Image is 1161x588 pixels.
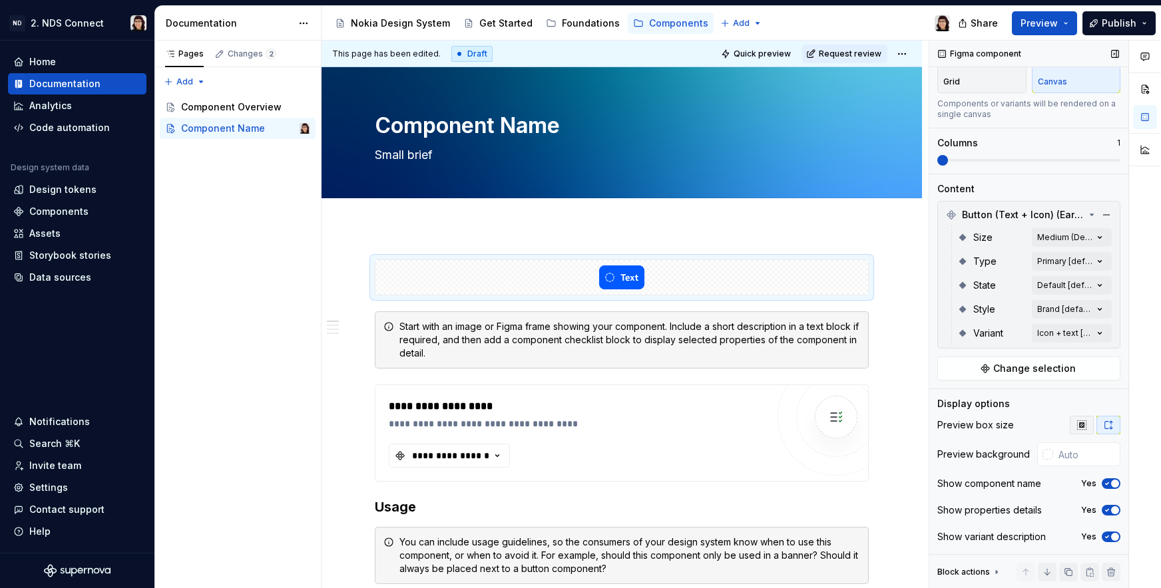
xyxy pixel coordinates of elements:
div: Show component name [937,477,1041,490]
div: Contact support [29,503,105,516]
span: Style [973,303,995,316]
div: Start with an image or Figma frame showing your component. Include a short description in a text ... [399,320,860,360]
span: Change selection [993,362,1076,375]
div: Design system data [11,162,89,173]
a: Components [8,201,146,222]
svg: Supernova Logo [44,564,111,577]
div: Show properties details [937,504,1042,517]
button: Request review [802,45,887,63]
a: Foundations [541,13,625,34]
div: Pages [165,49,204,59]
button: Contact support [8,499,146,520]
img: Raquel Pereira [935,15,951,31]
div: Analytics [29,99,72,112]
button: Medium (Default) [default] [1032,228,1112,247]
div: You can include usage guidelines, so the consumers of your design system know when to use this co... [399,535,860,575]
div: Block actions [937,563,1002,581]
span: Add [176,76,193,87]
span: Share [971,17,998,30]
div: ND [9,15,25,31]
div: Primary [default] [1037,256,1093,267]
div: Foundations [562,17,620,30]
span: Request review [819,49,881,59]
div: Icon + text [default] [1037,328,1093,339]
span: Quick preview [734,49,791,59]
a: Storybook stories [8,245,146,266]
label: Yes [1081,531,1096,542]
a: Analytics [8,95,146,116]
span: Add [733,18,750,29]
a: Nokia Design System [330,13,455,34]
div: Notifications [29,415,90,428]
div: Home [29,55,56,69]
button: Search ⌘K [8,433,146,454]
div: Documentation [166,17,292,30]
div: Components or variants will be rendered on a single canvas [937,98,1120,120]
div: Medium (Default) [default] [1037,232,1093,243]
div: Brand [default] [1037,304,1093,315]
span: State [973,279,996,292]
a: Data sources [8,267,146,288]
span: This page has been edited. [332,49,441,59]
div: Default [default] [1037,280,1093,291]
a: Invite team [8,455,146,476]
div: Preview box size [937,418,1014,432]
div: Get Started [479,17,533,30]
a: Assets [8,223,146,244]
div: Data sources [29,271,91,284]
span: Publish [1102,17,1136,30]
div: Display options [937,397,1010,410]
button: Brand [default] [1032,300,1112,319]
img: Raquel Pereira [300,123,310,134]
div: Page tree [330,10,714,37]
a: Design tokens [8,179,146,200]
h3: Usage [375,498,869,516]
div: Help [29,525,51,538]
div: Code automation [29,121,110,134]
div: Search ⌘K [29,437,80,450]
button: Icon + text [default] [1032,324,1112,343]
button: Quick preview [717,45,797,63]
textarea: Component Name [372,110,866,142]
div: Documentation [29,77,101,90]
label: Yes [1081,478,1096,489]
input: Auto [1053,442,1120,466]
div: Preview background [937,448,1030,461]
div: Storybook stories [29,249,111,262]
div: Components [29,205,89,218]
p: Canvas [1038,76,1067,87]
span: Size [973,231,993,244]
button: Help [8,521,146,542]
div: Button (Text + Icon) (Early Access) [941,204,1117,225]
a: Documentation [8,73,146,94]
div: Draft [451,46,493,62]
button: Share [951,11,1007,35]
div: Show variant description [937,530,1046,543]
a: Settings [8,477,146,498]
button: Default [default] [1032,276,1112,295]
div: Changes [228,49,276,59]
div: Components [649,17,708,30]
div: Design tokens [29,183,97,196]
div: Settings [29,481,68,494]
a: Code automation [8,117,146,138]
p: 1 [1117,138,1120,148]
label: Yes [1081,505,1096,515]
button: Notifications [8,411,146,432]
button: Add [716,14,766,33]
span: Type [973,255,997,268]
div: Assets [29,227,61,240]
div: Content [937,182,975,196]
a: Component NameRaquel Pereira [160,118,316,139]
div: Columns [937,136,978,150]
button: Add [160,73,210,91]
span: Button (Text + Icon) (Early Access) [962,208,1085,221]
p: Grid [943,76,960,87]
button: Primary [default] [1032,252,1112,271]
button: ND2. NDS ConnectRaquel Pereira [3,9,152,37]
div: Component Overview [181,100,282,114]
div: Block actions [937,567,990,577]
button: Change selection [937,357,1120,380]
span: Preview [1021,17,1058,30]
